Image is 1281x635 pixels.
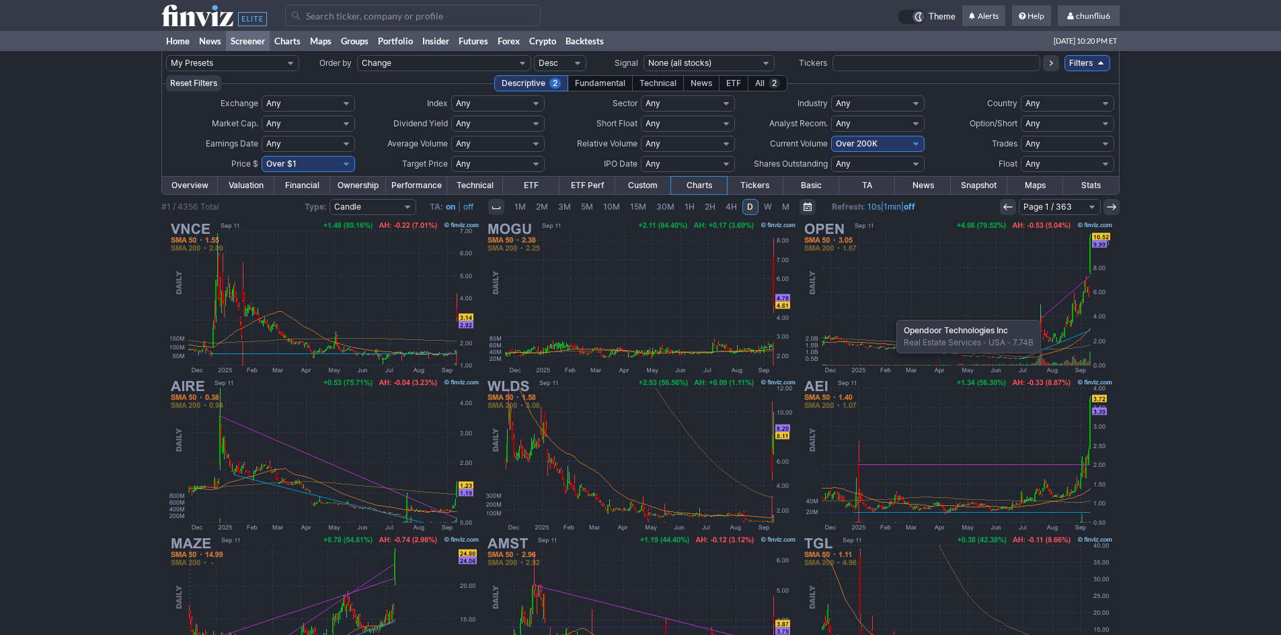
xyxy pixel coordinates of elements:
a: Home [161,31,194,51]
a: 2M [531,199,553,215]
a: D [742,199,759,215]
div: #1 / 4356 Total [161,200,219,214]
span: | | [832,200,915,214]
a: Stats [1063,177,1119,194]
a: Insider [418,31,454,51]
span: Shares Outstanding [754,159,828,169]
a: Tickers [727,177,783,194]
div: ETF [719,75,748,91]
a: chunfliu6 [1058,5,1120,27]
a: Ownership [330,177,386,194]
a: Futures [454,31,493,51]
a: 10M [598,199,625,215]
span: Industry [798,98,828,108]
a: Groups [336,31,373,51]
a: Crypto [525,31,561,51]
span: Market Cap. [212,118,258,128]
a: Portfolio [373,31,418,51]
a: News [194,31,226,51]
span: IPO Date [604,159,637,169]
span: Earnings Date [206,138,258,149]
a: 1M [510,199,531,215]
a: on [446,202,455,212]
span: 1M [514,202,526,212]
img: WLDS - Wearable Devices Ltd - Stock Price Chart [483,376,798,534]
span: 4H [726,202,737,212]
a: Financial [274,177,330,194]
a: 5M [576,199,598,215]
span: chunfliu6 [1076,11,1110,21]
a: Maps [1007,177,1063,194]
a: Screener [226,31,270,51]
span: W [764,202,772,212]
b: Refresh: [832,202,865,212]
span: Float [999,159,1017,169]
a: Snapshot [951,177,1007,194]
span: Short Float [596,118,637,128]
span: 30M [656,202,674,212]
span: 5M [581,202,593,212]
span: 3M [558,202,571,212]
b: Type: [305,202,327,212]
a: Performance [386,177,447,194]
a: Charts [270,31,305,51]
span: • [1005,337,1013,347]
span: Exchange [221,98,258,108]
a: Basic [783,177,839,194]
span: 15M [630,202,646,212]
a: TA [839,177,895,194]
span: Signal [615,58,638,68]
a: W [759,199,777,215]
div: Technical [632,75,684,91]
div: Descriptive [494,75,568,91]
span: 2 [769,78,780,89]
span: Order by [319,58,352,68]
a: Valuation [218,177,274,194]
span: Dividend Yield [393,118,448,128]
a: 30M [652,199,679,215]
span: Index [427,98,448,108]
div: All [748,75,787,91]
span: Theme [929,9,956,24]
a: ETF Perf [559,177,615,194]
span: | [458,202,461,212]
span: Target Price [402,159,448,169]
img: VNCE - Vince Holding Corp - Stock Price Chart [167,219,481,376]
a: Technical [447,177,503,194]
span: 10M [603,202,620,212]
span: 1H [685,202,695,212]
span: Option/Short [970,118,1017,128]
a: Theme [898,9,956,24]
span: Price $ [231,159,258,169]
span: [DATE] 10:20 PM ET [1054,31,1117,51]
button: Range [800,199,816,215]
img: AEI - Alset Inc - Stock Price Chart [800,376,1115,534]
button: Interval [488,199,504,215]
span: • [981,337,988,347]
a: 4H [721,199,742,215]
a: Filters [1064,55,1110,71]
span: Current Volume [770,138,828,149]
div: Fundamental [568,75,633,91]
a: Charts [671,177,727,194]
span: 2H [705,202,715,212]
span: Country [987,98,1017,108]
span: 2 [549,78,561,89]
a: Alerts [962,5,1005,27]
a: Help [1012,5,1051,27]
a: ETF [503,177,559,194]
img: MOGU - MOGU Inc ADR - Stock Price Chart [483,219,798,376]
span: D [747,202,753,212]
a: Forex [493,31,525,51]
a: Custom [615,177,671,194]
span: Relative Volume [577,138,637,149]
a: Backtests [561,31,609,51]
span: Sector [613,98,637,108]
span: 2M [536,202,548,212]
a: News [895,177,951,194]
a: M [777,199,794,215]
img: AIRE - reAlpha Tech Corp - Stock Price Chart [167,376,481,534]
span: Trades [992,138,1017,149]
span: M [782,202,789,212]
